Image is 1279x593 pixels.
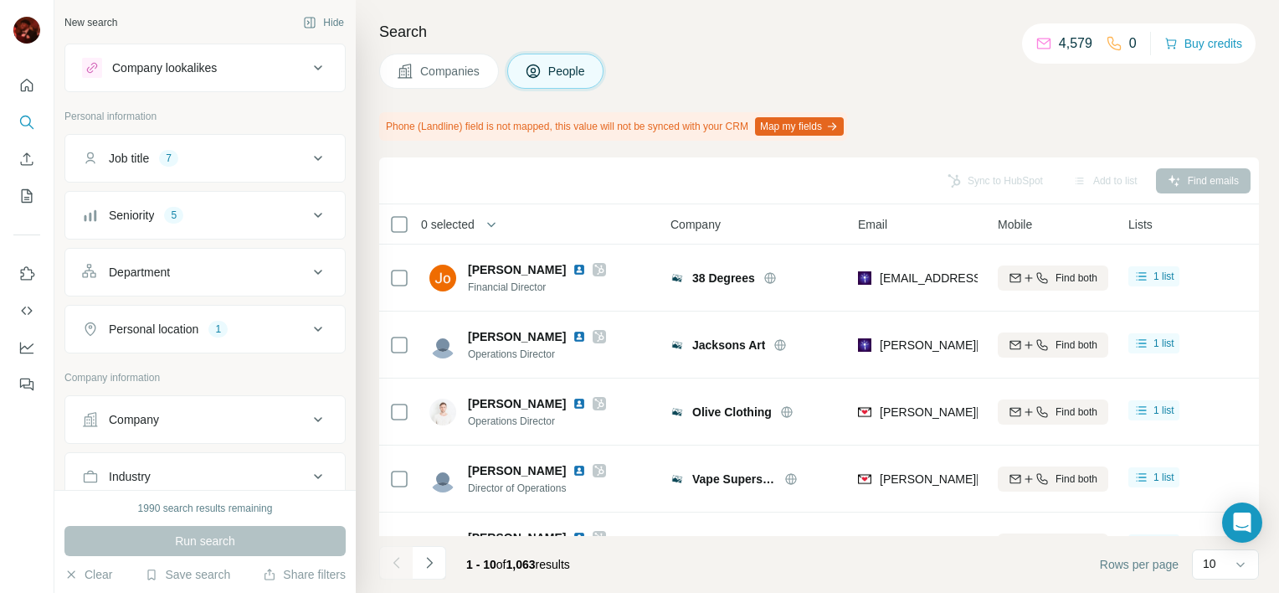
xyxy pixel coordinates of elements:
[548,63,587,80] span: People
[670,216,721,233] span: Company
[65,48,345,88] button: Company lookalikes
[379,112,847,141] div: Phone (Landline) field is not mapped, this value will not be synced with your CRM
[468,328,566,345] span: [PERSON_NAME]
[880,271,1078,285] span: [EMAIL_ADDRESS][DOMAIN_NAME]
[1153,336,1174,351] span: 1 list
[109,207,154,224] div: Seniority
[468,462,566,479] span: [PERSON_NAME]
[496,558,506,571] span: of
[692,270,755,286] span: 38 Degrees
[379,20,1259,44] h4: Search
[1203,555,1216,572] p: 10
[13,70,40,101] button: Quick start
[670,271,684,285] img: Logo of 38 Degrees
[109,264,170,281] div: Department
[468,261,566,278] span: [PERSON_NAME]
[13,369,40,400] button: Feedback
[692,404,772,420] span: Olive Clothing
[429,399,456,425] img: Avatar
[998,467,1108,492] button: Find both
[13,333,40,363] button: Dashboard
[466,558,496,571] span: 1 - 10
[1153,403,1174,418] span: 1 list
[466,558,570,571] span: results
[573,330,586,343] img: LinkedIn logo
[65,309,345,349] button: Personal location1
[1056,338,1097,353] span: Find both
[880,338,1174,352] span: [PERSON_NAME][EMAIL_ADDRESS][DOMAIN_NAME]
[159,151,178,166] div: 7
[468,395,566,412] span: [PERSON_NAME]
[64,109,346,124] p: Personal information
[1056,405,1097,420] span: Find both
[413,546,446,580] button: Navigate to next page
[145,566,230,583] button: Save search
[506,558,536,571] span: 1,063
[291,10,356,35] button: Hide
[65,252,345,292] button: Department
[573,263,586,276] img: LinkedIn logo
[65,456,345,497] button: Industry
[1153,470,1174,485] span: 1 list
[692,471,776,487] span: Vape Superstore
[1100,556,1179,573] span: Rows per page
[112,59,217,76] div: Company lookalikes
[880,472,1174,486] span: [PERSON_NAME][EMAIL_ADDRESS][DOMAIN_NAME]
[468,529,566,546] span: [PERSON_NAME]
[208,322,228,337] div: 1
[692,337,765,353] span: Jacksons Art
[429,533,456,559] img: Avatar
[1129,34,1137,54] p: 0
[998,333,1108,358] button: Find both
[468,481,606,496] span: Director of Operations
[858,216,887,233] span: Email
[858,404,871,420] img: provider findymail logo
[1059,34,1092,54] p: 4,579
[1153,269,1174,284] span: 1 list
[109,150,149,167] div: Job title
[109,321,198,338] div: Personal location
[573,531,586,544] img: LinkedIn logo
[109,468,151,485] div: Industry
[468,414,606,429] span: Operations Director
[1128,216,1153,233] span: Lists
[164,208,183,223] div: 5
[65,138,345,178] button: Job title7
[13,296,40,326] button: Use Surfe API
[263,566,346,583] button: Share filters
[998,400,1108,425] button: Find both
[429,332,456,358] img: Avatar
[755,117,844,136] button: Map my fields
[65,400,345,440] button: Company
[13,259,40,289] button: Use Surfe on LinkedIn
[1056,472,1097,487] span: Find both
[468,347,606,362] span: Operations Director
[998,266,1108,291] button: Find both
[13,17,40,44] img: Avatar
[429,466,456,492] img: Avatar
[421,216,475,233] span: 0 selected
[858,337,871,353] img: provider leadmagic logo
[64,15,117,30] div: New search
[573,464,586,477] img: LinkedIn logo
[64,566,112,583] button: Clear
[573,397,586,410] img: LinkedIn logo
[420,63,481,80] span: Companies
[998,534,1108,559] button: Find both
[1222,503,1262,543] div: Open Intercom Messenger
[1056,271,1097,286] span: Find both
[670,472,684,486] img: Logo of Vape Superstore
[1164,32,1242,55] button: Buy credits
[13,181,40,211] button: My lists
[998,216,1032,233] span: Mobile
[670,405,684,419] img: Logo of Olive Clothing
[65,195,345,235] button: Seniority5
[13,144,40,174] button: Enrich CSV
[468,280,606,295] span: Financial Director
[670,338,684,352] img: Logo of Jacksons Art
[13,107,40,137] button: Search
[429,265,456,291] img: Avatar
[858,471,871,487] img: provider findymail logo
[138,501,273,516] div: 1990 search results remaining
[880,405,1174,419] span: [PERSON_NAME][EMAIL_ADDRESS][DOMAIN_NAME]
